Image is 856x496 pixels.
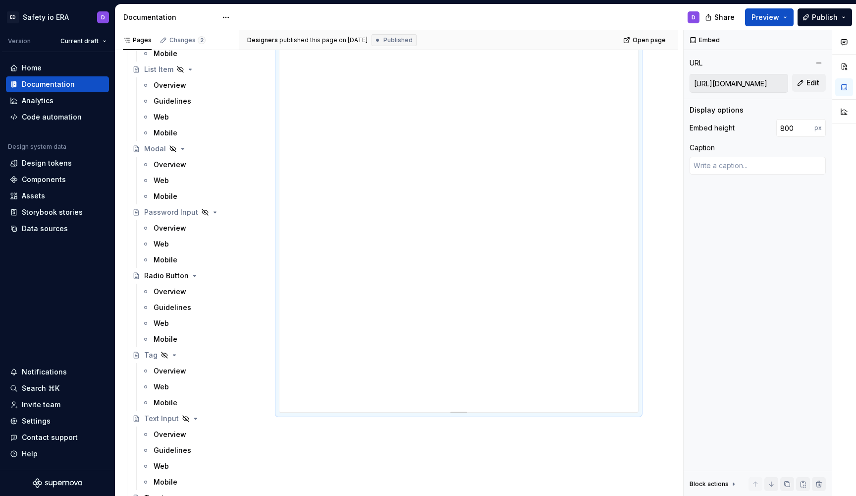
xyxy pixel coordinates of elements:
[154,49,177,59] div: Mobile
[690,123,735,133] div: Embed height
[138,442,235,458] a: Guidelines
[144,144,166,154] div: Modal
[792,74,826,92] button: Edit
[138,395,235,411] a: Mobile
[154,128,177,138] div: Mobile
[138,173,235,188] a: Web
[714,12,735,22] span: Share
[154,96,191,106] div: Guidelines
[8,143,66,151] div: Design system data
[7,11,19,23] div: ED
[128,411,235,427] a: Text Input
[6,380,109,396] button: Search ⌘K
[123,12,217,22] div: Documentation
[22,96,53,106] div: Analytics
[138,379,235,395] a: Web
[138,125,235,141] a: Mobile
[138,109,235,125] a: Web
[22,207,83,217] div: Storybook stories
[690,143,715,153] div: Caption
[101,13,105,21] div: D
[144,64,173,74] div: List Item
[22,416,51,426] div: Settings
[154,191,177,201] div: Mobile
[6,93,109,109] a: Analytics
[138,252,235,268] a: Mobile
[6,76,109,92] a: Documentation
[128,204,235,220] a: Password Input
[22,158,72,168] div: Design tokens
[138,77,235,93] a: Overview
[138,300,235,315] a: Guidelines
[6,188,109,204] a: Assets
[154,334,177,344] div: Mobile
[700,8,741,26] button: Share
[6,155,109,171] a: Design tokens
[154,112,169,122] div: Web
[154,176,169,186] div: Web
[154,430,186,439] div: Overview
[154,80,186,90] div: Overview
[22,79,75,89] div: Documentation
[6,60,109,76] a: Home
[138,331,235,347] a: Mobile
[692,13,695,21] div: D
[22,383,59,393] div: Search ⌘K
[138,236,235,252] a: Web
[154,445,191,455] div: Guidelines
[383,36,413,44] span: Published
[154,223,186,233] div: Overview
[198,36,206,44] span: 2
[22,433,78,442] div: Contact support
[6,172,109,187] a: Components
[138,315,235,331] a: Web
[690,58,702,68] div: URL
[633,36,666,44] span: Open page
[144,207,198,217] div: Password Input
[6,364,109,380] button: Notifications
[22,191,45,201] div: Assets
[751,12,779,22] span: Preview
[56,34,111,48] button: Current draft
[169,36,206,44] div: Changes
[138,474,235,490] a: Mobile
[806,78,819,88] span: Edit
[128,268,235,284] a: Radio Button
[6,446,109,462] button: Help
[620,33,670,47] a: Open page
[144,271,189,281] div: Radio Button
[154,287,186,297] div: Overview
[144,350,158,360] div: Tag
[776,119,814,137] input: 100
[144,414,179,424] div: Text Input
[22,63,42,73] div: Home
[138,363,235,379] a: Overview
[33,478,82,488] svg: Supernova Logo
[138,220,235,236] a: Overview
[154,239,169,249] div: Web
[138,284,235,300] a: Overview
[22,112,82,122] div: Code automation
[123,36,152,44] div: Pages
[138,458,235,474] a: Web
[154,255,177,265] div: Mobile
[247,36,278,44] span: Designers
[138,46,235,62] a: Mobile
[6,430,109,445] button: Contact support
[154,318,169,328] div: Web
[812,12,838,22] span: Publish
[690,480,729,488] div: Block actions
[6,221,109,237] a: Data sources
[154,477,177,487] div: Mobile
[154,461,169,471] div: Web
[690,105,744,115] div: Display options
[8,37,31,45] div: Version
[154,398,177,408] div: Mobile
[60,37,99,45] span: Current draft
[22,449,38,459] div: Help
[2,6,113,28] button: EDSafety io ERAD
[154,366,186,376] div: Overview
[154,382,169,392] div: Web
[128,141,235,157] a: Modal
